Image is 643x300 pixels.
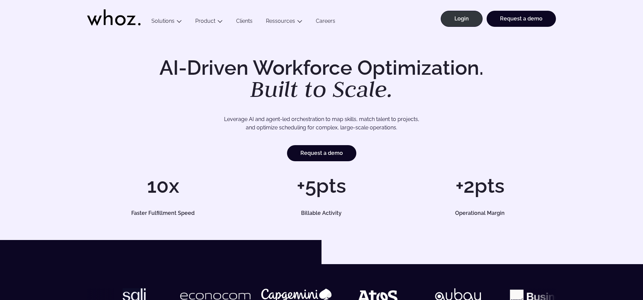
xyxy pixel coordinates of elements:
em: Built to Scale. [250,74,393,104]
a: Clients [229,18,259,27]
a: Request a demo [287,145,356,161]
h5: Operational Margin [412,211,548,216]
h1: +2pts [404,176,556,196]
button: Ressources [259,18,309,27]
a: Login [441,11,483,27]
a: Product [195,18,215,24]
h1: +5pts [245,176,397,196]
a: Careers [309,18,342,27]
h5: Billable Activity [253,211,390,216]
h1: 10x [87,176,239,196]
p: Leverage AI and agent-led orchestration to map skills, match talent to projects, and optimize sch... [111,115,532,132]
button: Solutions [145,18,189,27]
a: Ressources [266,18,295,24]
a: Request a demo [487,11,556,27]
h5: Faster Fulfillment Speed [95,211,231,216]
h1: AI-Driven Workforce Optimization. [150,58,493,101]
button: Product [189,18,229,27]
